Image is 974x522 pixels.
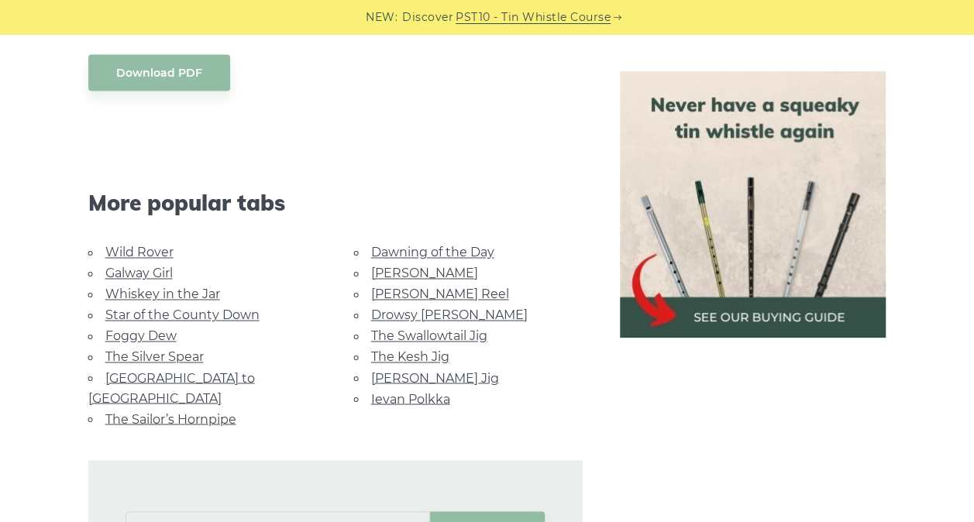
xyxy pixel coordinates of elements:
[88,190,583,216] span: More popular tabs
[105,245,174,259] a: Wild Rover
[105,287,220,301] a: Whiskey in the Jar
[456,9,611,26] a: PST10 - Tin Whistle Course
[371,328,487,343] a: The Swallowtail Jig
[371,287,509,301] a: [PERSON_NAME] Reel
[371,391,450,406] a: Ievan Polkka
[105,349,204,364] a: The Silver Spear
[371,370,499,385] a: [PERSON_NAME] Jig
[371,266,478,280] a: [PERSON_NAME]
[105,307,260,322] a: Star of the County Down
[105,328,177,343] a: Foggy Dew
[402,9,453,26] span: Discover
[371,245,494,259] a: Dawning of the Day
[88,54,230,91] a: Download PDF
[88,370,255,405] a: [GEOGRAPHIC_DATA] to [GEOGRAPHIC_DATA]
[105,266,173,280] a: Galway Girl
[366,9,398,26] span: NEW:
[371,307,528,322] a: Drowsy [PERSON_NAME]
[620,71,886,338] img: tin whistle buying guide
[371,349,449,364] a: The Kesh Jig
[105,411,236,426] a: The Sailor’s Hornpipe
